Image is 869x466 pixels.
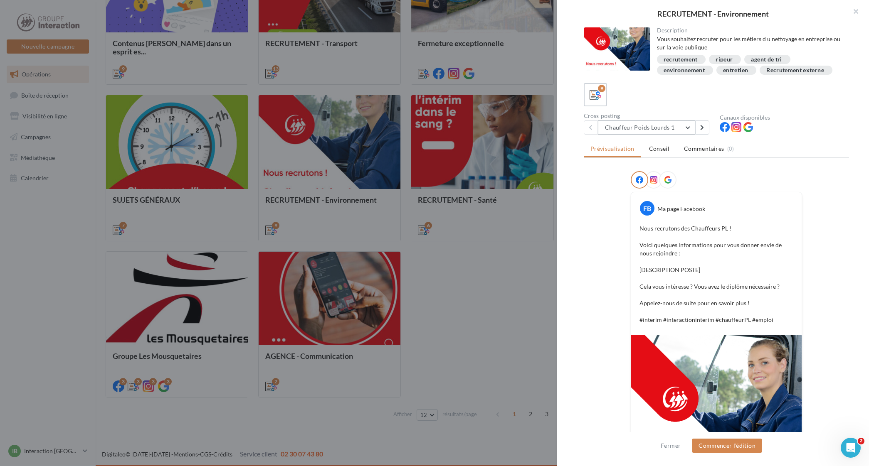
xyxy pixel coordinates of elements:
[858,438,864,444] span: 2
[649,145,669,152] span: Conseil
[684,145,724,153] span: Commentaires
[766,67,824,74] div: Recrutement externe
[720,115,849,120] div: Canaux disponibles
[727,145,734,152] span: (0)
[657,35,843,52] div: Vous souhaitez recruter pour les métiers d u nettoyage en entreprise ou sur la voie publique
[657,205,705,213] div: Ma page Facebook
[751,56,782,63] div: agent de tri
[692,439,762,453] button: Commencer l'édition
[664,67,705,74] div: environnement
[657,441,684,451] button: Fermer
[584,113,713,119] div: Cross-posting
[723,67,748,74] div: entretien
[841,438,861,458] iframe: Intercom live chat
[570,10,856,17] div: RECRUTEMENT - Environnement
[657,27,843,33] div: Description
[598,85,605,92] div: 9
[598,120,695,135] button: Chauffeur Poids Lourds 1
[716,56,733,63] div: ripeur
[639,224,793,324] p: Nous recrutons des Chauffeurs PL ! Voici quelques informations pour vous donner envie de nous rej...
[664,56,698,63] div: recrutement
[640,201,654,216] div: FB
